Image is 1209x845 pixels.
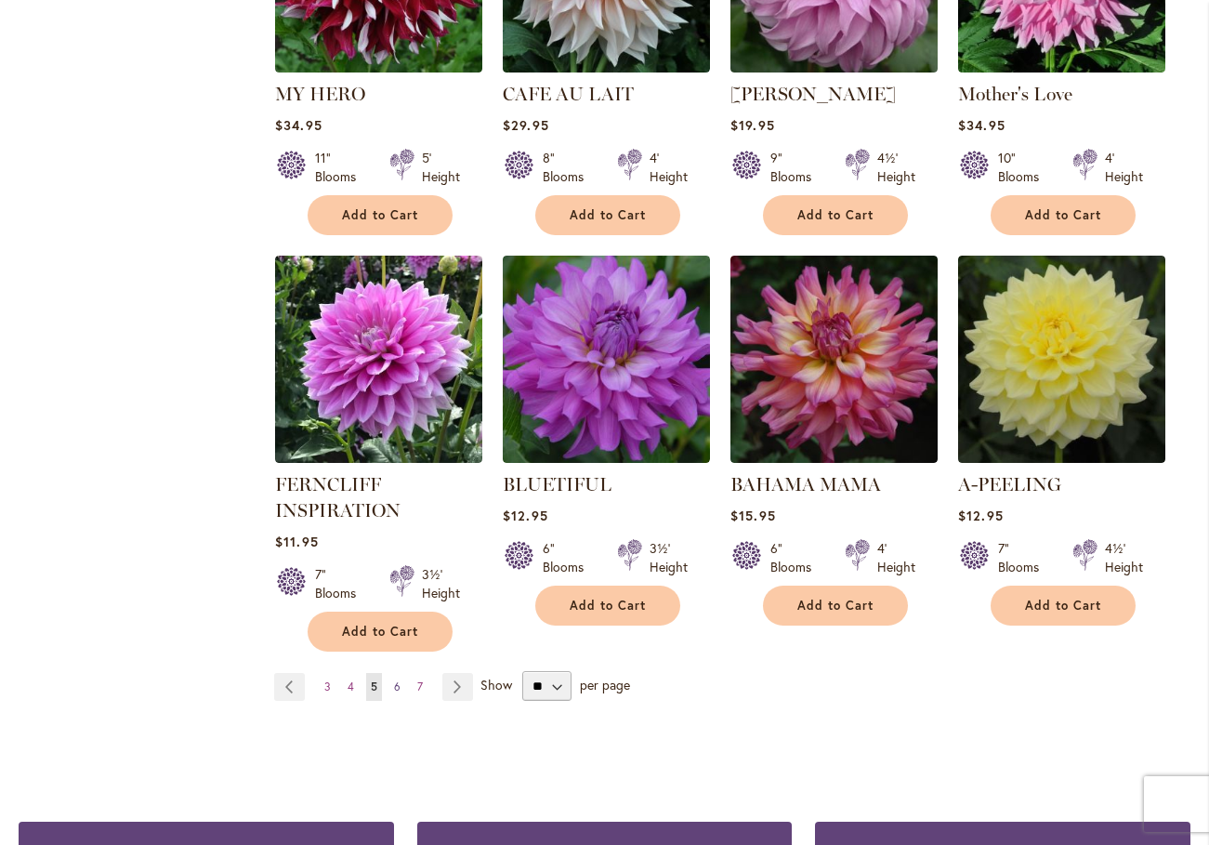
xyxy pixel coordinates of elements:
[543,149,595,186] div: 8" Blooms
[1105,539,1143,576] div: 4½' Height
[275,256,482,463] img: Ferncliff Inspiration
[991,586,1136,626] button: Add to Cart
[877,149,915,186] div: 4½' Height
[763,586,908,626] button: Add to Cart
[958,59,1165,76] a: Mother's Love
[535,586,680,626] button: Add to Cart
[324,680,331,693] span: 3
[998,539,1050,576] div: 7" Blooms
[503,83,634,105] a: CAFE AU LAIT
[770,539,822,576] div: 6" Blooms
[394,680,401,693] span: 6
[730,507,775,524] span: $15.95
[275,473,401,522] a: FERNCLIFF INSPIRATION
[570,598,646,614] span: Add to Cart
[503,256,710,463] img: Bluetiful
[315,149,367,186] div: 11" Blooms
[417,680,423,693] span: 7
[503,59,710,76] a: Café Au Lait
[730,116,774,134] span: $19.95
[1105,149,1143,186] div: 4' Height
[275,59,482,76] a: My Hero
[958,507,1003,524] span: $12.95
[503,473,611,495] a: BLUETIFUL
[958,473,1061,495] a: A-PEELING
[958,449,1165,467] a: A-Peeling
[315,565,367,602] div: 7" Blooms
[422,149,460,186] div: 5' Height
[797,207,874,223] span: Add to Cart
[958,83,1072,105] a: Mother's Love
[275,449,482,467] a: Ferncliff Inspiration
[770,149,822,186] div: 9" Blooms
[580,676,630,693] span: per page
[413,673,427,701] a: 7
[320,673,335,701] a: 3
[343,673,359,701] a: 4
[1025,598,1101,614] span: Add to Cart
[503,507,547,524] span: $12.95
[570,207,646,223] span: Add to Cart
[480,676,512,693] span: Show
[308,612,453,652] button: Add to Cart
[543,539,595,576] div: 6" Blooms
[650,539,688,576] div: 3½' Height
[275,533,318,550] span: $11.95
[503,449,710,467] a: Bluetiful
[389,673,405,701] a: 6
[650,149,688,186] div: 4' Height
[1025,207,1101,223] span: Add to Cart
[308,195,453,235] button: Add to Cart
[730,449,938,467] a: Bahama Mama
[763,195,908,235] button: Add to Cart
[14,779,66,831] iframe: Launch Accessibility Center
[797,598,874,614] span: Add to Cart
[877,539,915,576] div: 4' Height
[422,565,460,602] div: 3½' Height
[535,195,680,235] button: Add to Cart
[958,116,1005,134] span: $34.95
[342,624,418,640] span: Add to Cart
[503,116,548,134] span: $29.95
[730,256,938,463] img: Bahama Mama
[730,83,896,105] a: [PERSON_NAME]
[371,680,377,693] span: 5
[958,256,1165,463] img: A-Peeling
[730,473,881,495] a: BAHAMA MAMA
[342,207,418,223] span: Add to Cart
[730,59,938,76] a: Vassio Meggos
[348,680,354,693] span: 4
[991,195,1136,235] button: Add to Cart
[275,116,322,134] span: $34.95
[275,83,365,105] a: MY HERO
[998,149,1050,186] div: 10" Blooms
